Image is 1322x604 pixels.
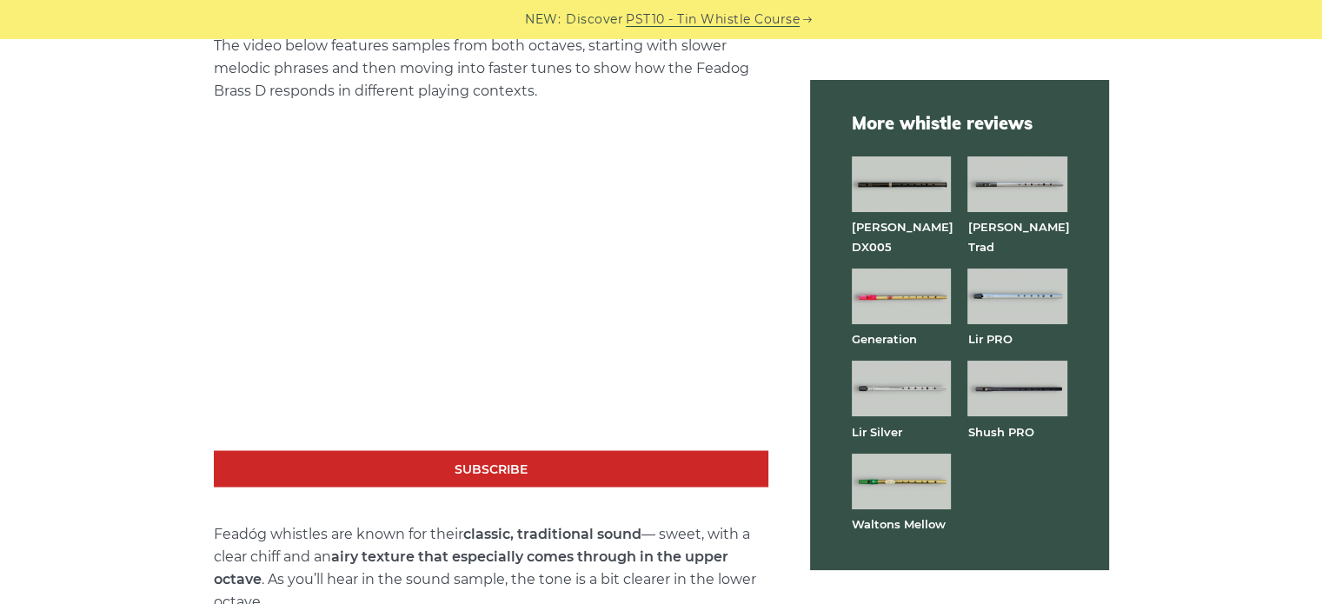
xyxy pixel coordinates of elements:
[967,269,1066,324] img: Lir PRO aluminum tin whistle full front view
[967,425,1033,439] a: Shush PRO
[852,269,951,324] img: Generation brass tin whistle full front view
[525,10,561,30] span: NEW:
[626,10,800,30] a: PST10 - Tin Whistle Course
[967,156,1066,212] img: Dixon Trad tin whistle full front view
[852,111,1067,136] span: More whistle reviews
[852,517,946,531] a: Waltons Mellow
[852,454,951,509] img: Waltons Mellow tin whistle full front view
[852,425,902,439] a: Lir Silver
[566,10,623,30] span: Discover
[214,138,768,450] iframe: Feadog Brass – Tin Whistle Review & Sound Samples (High D)
[463,525,641,541] strong: classic, traditional sound
[214,450,768,488] a: Subscribe
[852,220,953,253] a: [PERSON_NAME] DX005
[852,156,951,212] img: Dixon DX005 tin whistle full front view
[967,332,1012,346] a: Lir PRO
[852,361,951,416] img: Lir Silver tin whistle full front view
[214,35,768,103] p: The video below features samples from both octaves, starting with slower melodic phrases and then...
[967,361,1066,416] img: Shuh PRO tin whistle full front view
[967,220,1069,253] a: [PERSON_NAME] Trad
[214,548,728,587] strong: airy texture that especially comes through in the upper octave
[852,332,917,346] a: Generation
